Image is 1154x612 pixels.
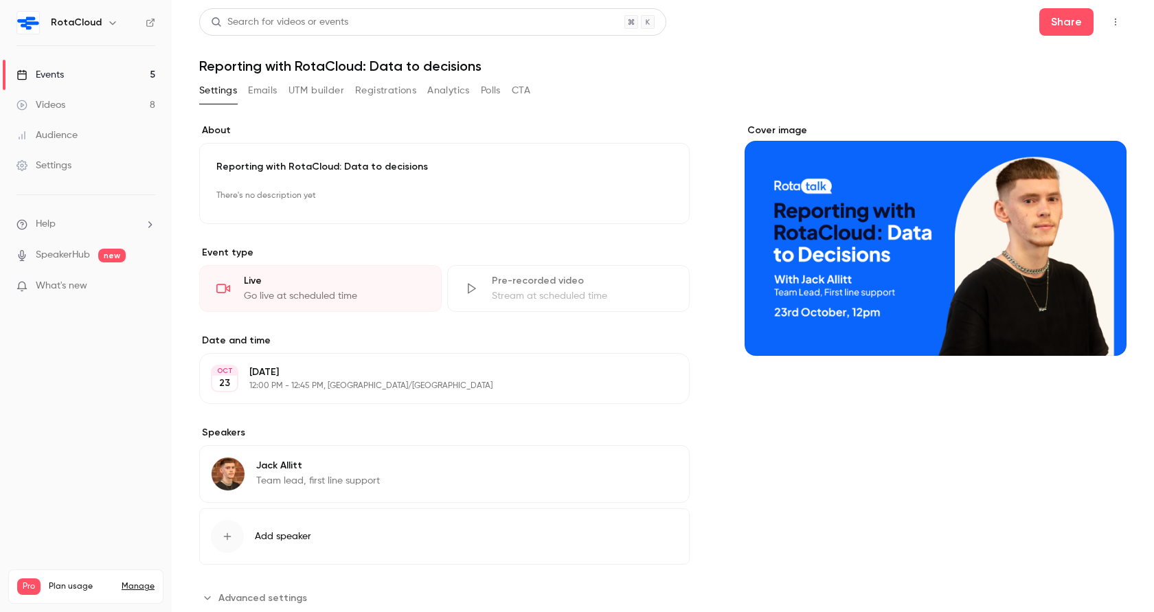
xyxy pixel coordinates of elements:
label: Cover image [745,124,1127,137]
div: Videos [16,98,65,112]
section: Advanced settings [199,587,690,609]
p: 23 [219,376,230,390]
p: Jack Allitt [256,459,380,473]
p: Event type [199,246,690,260]
div: Settings [16,159,71,172]
a: Manage [122,581,155,592]
p: 12:00 PM - 12:45 PM, [GEOGRAPHIC_DATA]/[GEOGRAPHIC_DATA] [249,381,617,392]
button: CTA [512,80,530,102]
button: Registrations [355,80,416,102]
button: Settings [199,80,237,102]
div: Live [244,274,425,288]
p: [DATE] [249,365,617,379]
p: There's no description yet [216,185,672,207]
span: Plan usage [49,581,113,592]
p: Reporting with RotaCloud: Data to decisions [216,160,672,174]
button: Emails [248,80,277,102]
div: LiveGo live at scheduled time [199,265,442,312]
span: Advanced settings [218,591,307,605]
div: Stream at scheduled time [492,289,672,303]
div: OCT [212,366,237,376]
button: UTM builder [288,80,344,102]
div: Audience [16,128,78,142]
span: Pro [17,578,41,595]
div: Search for videos or events [211,15,348,30]
section: Cover image [745,124,1127,356]
div: Go live at scheduled time [244,289,425,303]
span: What's new [36,279,87,293]
h1: Reporting with RotaCloud: Data to decisions [199,58,1127,74]
div: Pre-recorded video [492,274,672,288]
li: help-dropdown-opener [16,217,155,231]
button: Advanced settings [199,587,315,609]
a: SpeakerHub [36,248,90,262]
p: Team lead, first line support [256,474,380,488]
img: RotaCloud [17,12,39,34]
label: Date and time [199,334,690,348]
div: Events [16,68,64,82]
span: new [98,249,126,262]
button: Add speaker [199,508,690,565]
label: About [199,124,690,137]
span: Help [36,217,56,231]
span: Add speaker [255,530,311,543]
button: Analytics [427,80,470,102]
div: Jack AllittJack AllittTeam lead, first line support [199,445,690,503]
button: Polls [481,80,501,102]
label: Speakers [199,426,690,440]
h6: RotaCloud [51,16,102,30]
div: Pre-recorded videoStream at scheduled time [447,265,690,312]
img: Jack Allitt [212,457,245,490]
button: Share [1039,8,1094,36]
